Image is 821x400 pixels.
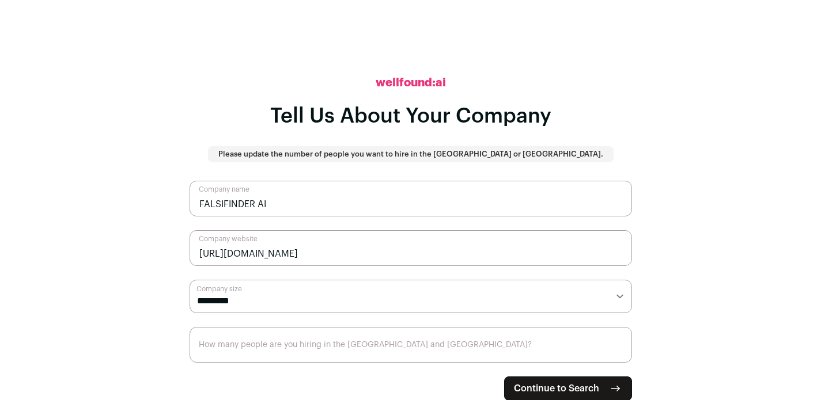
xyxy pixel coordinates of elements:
h2: wellfound:ai [376,75,446,91]
h1: Tell Us About Your Company [270,105,551,128]
input: Company name [190,181,632,216]
input: How many people are you hiring in the US and Canada? [190,327,632,363]
input: Company website [190,230,632,266]
span: Continue to Search [514,382,599,395]
p: Please update the number of people you want to hire in the [GEOGRAPHIC_DATA] or [GEOGRAPHIC_DATA]. [218,150,603,159]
